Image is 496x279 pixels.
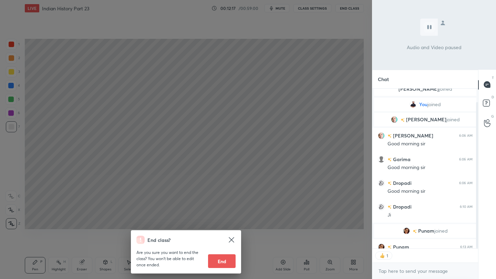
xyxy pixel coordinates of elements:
[392,179,412,187] h6: Dropadi
[387,205,392,209] img: no-rating-badge.077c3623.svg
[387,158,392,161] img: no-rating-badge.077c3623.svg
[378,156,385,163] img: default.png
[378,86,472,92] p: [PERSON_NAME]
[434,228,448,234] span: joined
[446,117,460,122] span: joined
[392,243,409,250] h6: Punam
[378,203,385,210] img: 42e9b1bcb80346e1945156f220d4c5c7.jpg
[491,114,494,119] p: G
[387,212,473,219] div: Ji
[401,118,405,122] img: no-rating-badge.077c3623.svg
[136,249,203,268] p: Are you sure you want to end the class? You won’t be able to edit once ended.
[418,228,434,234] span: Punam
[492,75,494,80] p: T
[403,227,410,234] img: ad9b1ca7378248a280ec44d6413dd476.jpg
[387,245,392,249] img: no-rating-badge.077c3623.svg
[378,132,385,139] img: 91a9cbbce3d54ff6aec6bc42e927c566.jpg
[410,101,416,108] img: 2e1776e2a17a458f8f2ae63657c11f57.jpg
[460,204,473,209] div: 6:10 AM
[387,188,473,195] div: Good morning sir
[439,86,452,92] span: joined
[407,44,462,51] p: Audio and Video paused
[386,253,389,258] div: 1
[391,116,398,123] img: 91a9cbbce3d54ff6aec6bc42e927c566.jpg
[392,203,412,210] h6: Dropadi
[387,181,392,185] img: no-rating-badge.077c3623.svg
[147,236,170,244] h4: End class?
[459,133,473,137] div: 6:06 AM
[392,132,433,139] h6: [PERSON_NAME]
[459,157,473,161] div: 6:06 AM
[387,141,473,147] div: Good morning sir
[372,70,394,88] p: Chat
[379,252,386,259] img: thumbs_up.png
[406,117,446,122] span: [PERSON_NAME]
[392,156,411,163] h6: Garima
[208,254,236,268] button: End
[413,229,417,233] img: no-rating-badge.077c3623.svg
[492,94,494,100] p: D
[387,164,473,171] div: Good morning sir
[419,102,427,107] span: You
[427,102,441,107] span: joined
[459,181,473,185] div: 6:06 AM
[460,245,473,249] div: 6:13 AM
[372,89,478,249] div: grid
[378,243,385,250] img: ad9b1ca7378248a280ec44d6413dd476.jpg
[378,179,385,186] img: 42e9b1bcb80346e1945156f220d4c5c7.jpg
[387,134,392,138] img: no-rating-badge.077c3623.svg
